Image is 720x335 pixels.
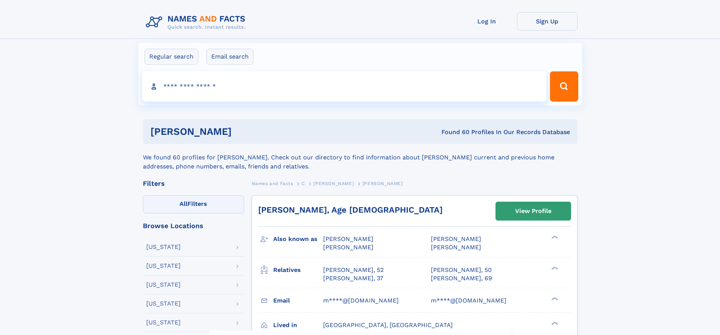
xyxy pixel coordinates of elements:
[146,244,181,250] div: [US_STATE]
[362,181,403,186] span: [PERSON_NAME]
[302,179,305,188] a: C
[550,266,559,270] div: ❯
[323,321,453,329] span: [GEOGRAPHIC_DATA], [GEOGRAPHIC_DATA]
[144,49,198,65] label: Regular search
[143,12,252,32] img: Logo Names and Facts
[150,127,337,136] h1: [PERSON_NAME]
[496,202,571,220] a: View Profile
[143,195,244,213] label: Filters
[273,319,323,332] h3: Lived in
[273,294,323,307] h3: Email
[323,235,373,242] span: [PERSON_NAME]
[431,274,492,283] a: [PERSON_NAME], 69
[143,144,578,171] div: We found 60 profiles for [PERSON_NAME]. Check out our directory to find information about [PERSON...
[302,181,305,186] span: C
[515,202,551,220] div: View Profile
[517,12,578,31] a: Sign Up
[313,181,354,186] span: [PERSON_NAME]
[143,180,244,187] div: Filters
[273,233,323,245] h3: Also known as
[142,71,547,102] input: search input
[313,179,354,188] a: [PERSON_NAME]
[323,244,373,251] span: [PERSON_NAME]
[180,200,187,207] span: All
[550,235,559,240] div: ❯
[273,264,323,276] h3: Relatives
[550,321,559,326] div: ❯
[323,266,384,274] a: [PERSON_NAME], 52
[336,128,570,136] div: Found 60 Profiles In Our Records Database
[323,274,383,283] a: [PERSON_NAME], 37
[431,244,481,251] span: [PERSON_NAME]
[550,71,578,102] button: Search Button
[146,301,181,307] div: [US_STATE]
[550,296,559,301] div: ❯
[457,12,517,31] a: Log In
[431,266,492,274] a: [PERSON_NAME], 50
[206,49,254,65] label: Email search
[146,282,181,288] div: [US_STATE]
[143,222,244,229] div: Browse Locations
[146,320,181,326] div: [US_STATE]
[252,179,293,188] a: Names and Facts
[146,263,181,269] div: [US_STATE]
[258,205,443,215] a: [PERSON_NAME], Age [DEMOGRAPHIC_DATA]
[431,235,481,242] span: [PERSON_NAME]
